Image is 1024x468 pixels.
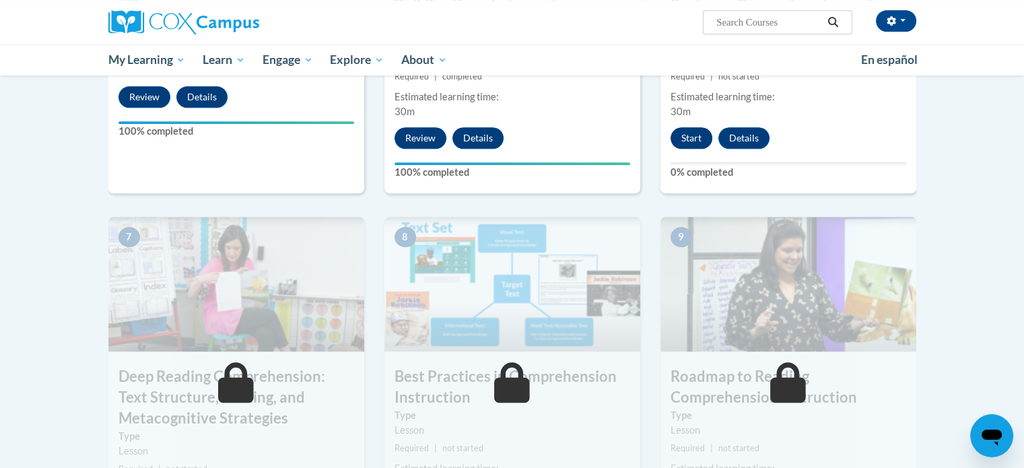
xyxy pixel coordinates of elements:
span: Learn [203,52,245,68]
span: 9 [671,227,692,247]
div: Estimated learning time: [671,90,906,104]
div: Lesson [395,423,630,438]
span: 30m [395,106,415,117]
span: Explore [330,52,384,68]
label: Type [395,408,630,423]
img: Course Image [108,217,364,352]
div: Lesson [671,423,906,438]
span: About [401,52,447,68]
a: En español [852,46,926,74]
span: | [710,443,713,453]
span: My Learning [108,52,185,68]
span: not started [718,443,759,453]
a: My Learning [100,44,195,75]
a: Engage [254,44,322,75]
label: 100% completed [395,165,630,180]
span: Engage [263,52,313,68]
button: Start [671,127,712,149]
button: Details [452,127,504,149]
a: Explore [321,44,392,75]
label: Type [118,429,354,444]
div: Your progress [395,162,630,165]
a: Learn [194,44,254,75]
span: | [434,71,437,81]
span: not started [718,71,759,81]
button: Search [823,14,843,30]
span: Required [395,443,429,453]
label: Type [671,408,906,423]
input: Search Courses [715,14,823,30]
img: Course Image [660,217,916,352]
span: 30m [671,106,691,117]
div: Estimated learning time: [395,90,630,104]
span: | [710,71,713,81]
img: Cox Campus [108,10,259,34]
button: Details [176,86,228,108]
div: Main menu [88,44,936,75]
span: | [434,443,437,453]
iframe: Button to launch messaging window [970,414,1013,457]
a: Cox Campus [108,10,364,34]
a: About [392,44,456,75]
label: 100% completed [118,124,354,139]
div: Your progress [118,121,354,124]
span: En español [861,53,918,67]
img: Course Image [384,217,640,352]
h3: Roadmap to Reading Comprehension Instruction [660,366,916,408]
span: Required [395,71,429,81]
span: not started [442,443,483,453]
button: Review [118,86,170,108]
button: Details [718,127,770,149]
span: Required [671,71,705,81]
span: completed [442,71,482,81]
span: 8 [395,227,416,247]
h3: Deep Reading Comprehension: Text Structure, Writing, and Metacognitive Strategies [108,366,364,428]
label: 0% completed [671,165,906,180]
span: 7 [118,227,140,247]
h3: Best Practices in Comprehension Instruction [384,366,640,408]
div: Lesson [118,444,354,459]
span: Required [671,443,705,453]
button: Account Settings [876,10,916,32]
button: Review [395,127,446,149]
